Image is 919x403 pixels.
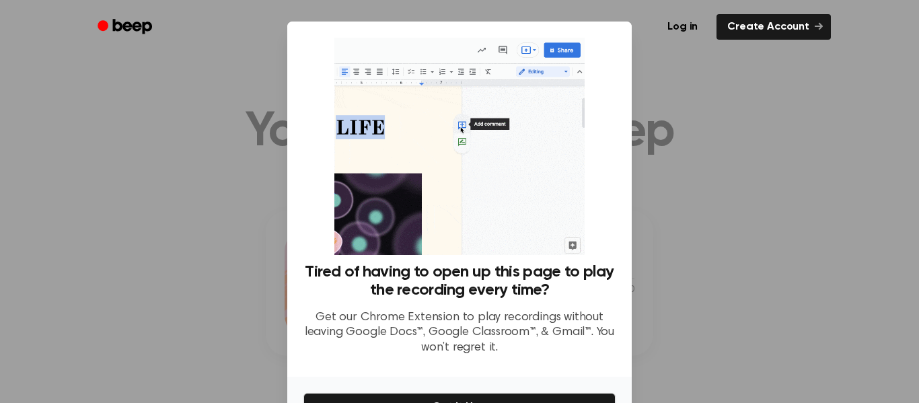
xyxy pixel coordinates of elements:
a: Log in [657,14,708,40]
a: Beep [88,14,164,40]
a: Create Account [716,14,831,40]
h3: Tired of having to open up this page to play the recording every time? [303,263,616,299]
p: Get our Chrome Extension to play recordings without leaving Google Docs™, Google Classroom™, & Gm... [303,310,616,356]
img: Beep extension in action [334,38,584,255]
